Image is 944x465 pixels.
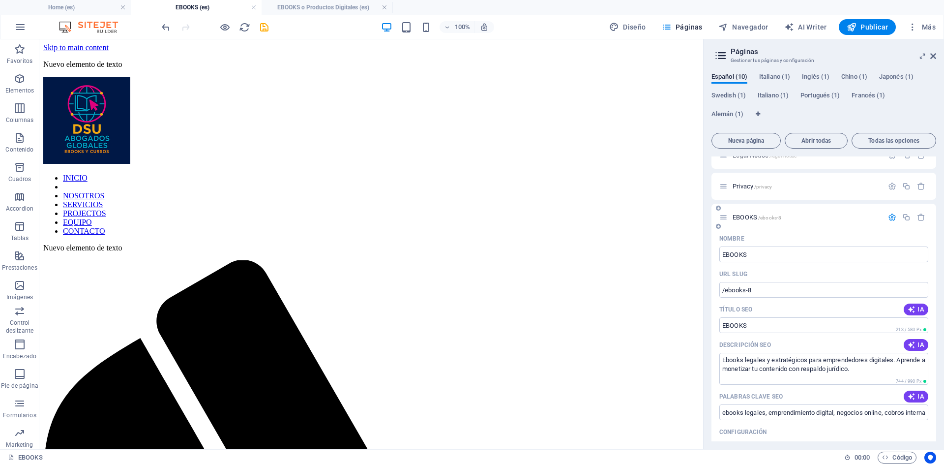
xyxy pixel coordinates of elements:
[440,21,474,33] button: 100%
[917,213,925,221] div: Eliminar
[904,19,940,35] button: Más
[658,19,707,35] button: Páginas
[4,4,69,12] a: Skip to main content
[731,56,916,65] h3: Gestionar tus páginas y configuración
[733,214,781,221] span: Haz clic para abrir la página
[800,90,840,103] span: Portugués (1)
[6,441,33,449] p: Marketing
[719,270,747,278] p: URL SLUG
[160,22,172,33] i: Deshacer: Eliminar elementos (Ctrl+Z)
[719,270,747,278] label: Última parte de la URL para esta página
[780,19,831,35] button: AI Writer
[3,352,36,360] p: Encabezado
[259,22,270,33] i: Guardar (Ctrl+S)
[711,133,781,149] button: Nueva página
[714,19,772,35] button: Navegador
[758,215,781,220] span: /ebooks-8
[908,306,924,313] span: IA
[856,138,932,144] span: Todas las opciones
[711,90,746,103] span: Swedish (1)
[2,264,37,272] p: Prestaciones
[719,282,928,298] input: Última parte de la URL para esta página
[784,22,827,32] span: AI Writer
[902,213,911,221] div: Duplicar
[5,87,34,94] p: Elementos
[711,108,743,122] span: Alemán (1)
[904,339,928,351] button: IA
[888,182,896,190] div: Configuración
[719,353,928,385] textarea: El texto en los resultados de búsqueda y redes sociales
[908,22,936,32] span: Más
[719,306,752,313] p: Título SEO
[730,214,883,220] div: EBOOKS/ebooks-8
[11,234,29,242] p: Tablas
[258,21,270,33] button: save
[896,379,921,384] span: 744 / 990 Px
[711,73,936,129] div: Pestañas de idiomas
[894,326,928,333] span: Longitud de píxeles calculada en los resultados de búsqueda
[718,22,768,32] span: Navegador
[917,182,925,190] div: Eliminar
[480,23,489,31] i: Al redimensionar, ajustar el nivel de zoom automáticamente para ajustarse al dispositivo elegido.
[839,19,896,35] button: Publicar
[609,22,646,32] span: Diseño
[605,19,650,35] div: Diseño (Ctrl+Alt+Y)
[852,133,936,149] button: Todas las opciones
[6,116,34,124] p: Columnas
[785,133,848,149] button: Abrir todas
[852,90,885,103] span: Francés (1)
[844,452,870,464] h6: Tiempo de la sesión
[239,22,250,33] i: Volver a cargar página
[454,21,470,33] h6: 100%
[238,21,250,33] button: reload
[847,22,888,32] span: Publicar
[758,90,789,103] span: Italiano (1)
[882,452,912,464] span: Código
[219,21,231,33] button: Haz clic para salir del modo de previsualización y seguir editando
[8,175,31,183] p: Cuadros
[662,22,703,32] span: Páginas
[6,293,33,301] p: Imágenes
[878,452,916,464] button: Código
[605,19,650,35] button: Diseño
[896,327,921,332] span: 213 / 580 Px
[908,341,924,349] span: IA
[789,138,843,144] span: Abrir todas
[902,182,911,190] div: Duplicar
[888,213,896,221] div: Configuración
[5,146,33,154] p: Contenido
[131,2,262,13] h4: EBOOKS (es)
[730,183,883,189] div: Privacy/privacy
[711,71,747,85] span: Español (10)
[733,183,772,190] span: Haz clic para abrir la página
[719,341,771,349] p: Descripción SEO
[904,304,928,315] button: IA
[716,138,776,144] span: Nueva página
[719,317,928,333] input: EBOOKS
[802,71,829,85] span: Inglés (1)
[160,21,172,33] button: undo
[1,382,38,390] p: Pie de página
[3,411,36,419] p: Formularios
[6,205,33,213] p: Accordion
[719,341,771,349] label: El texto en los resultados de búsqueda y redes sociales
[861,454,863,461] span: :
[7,57,32,65] p: Favoritos
[719,393,783,401] p: Palabras clave SEO
[262,2,392,13] h4: EBOOKS o Productos Digitales (es)
[731,47,936,56] h2: Páginas
[841,71,867,85] span: Chino (1)
[754,184,772,189] span: /privacy
[57,21,130,33] img: Editor Logo
[908,393,924,401] span: IA
[855,452,870,464] span: 00 00
[894,378,928,385] span: Longitud de píxeles calculada en los resultados de búsqueda
[879,71,914,85] span: Japonés (1)
[719,428,767,436] p: Configuración
[8,452,43,464] a: Haz clic para cancelar la selección y doble clic para abrir páginas
[759,71,790,85] span: Italiano (1)
[904,391,928,403] button: IA
[719,235,744,243] p: Nombre
[924,452,936,464] button: Usercentrics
